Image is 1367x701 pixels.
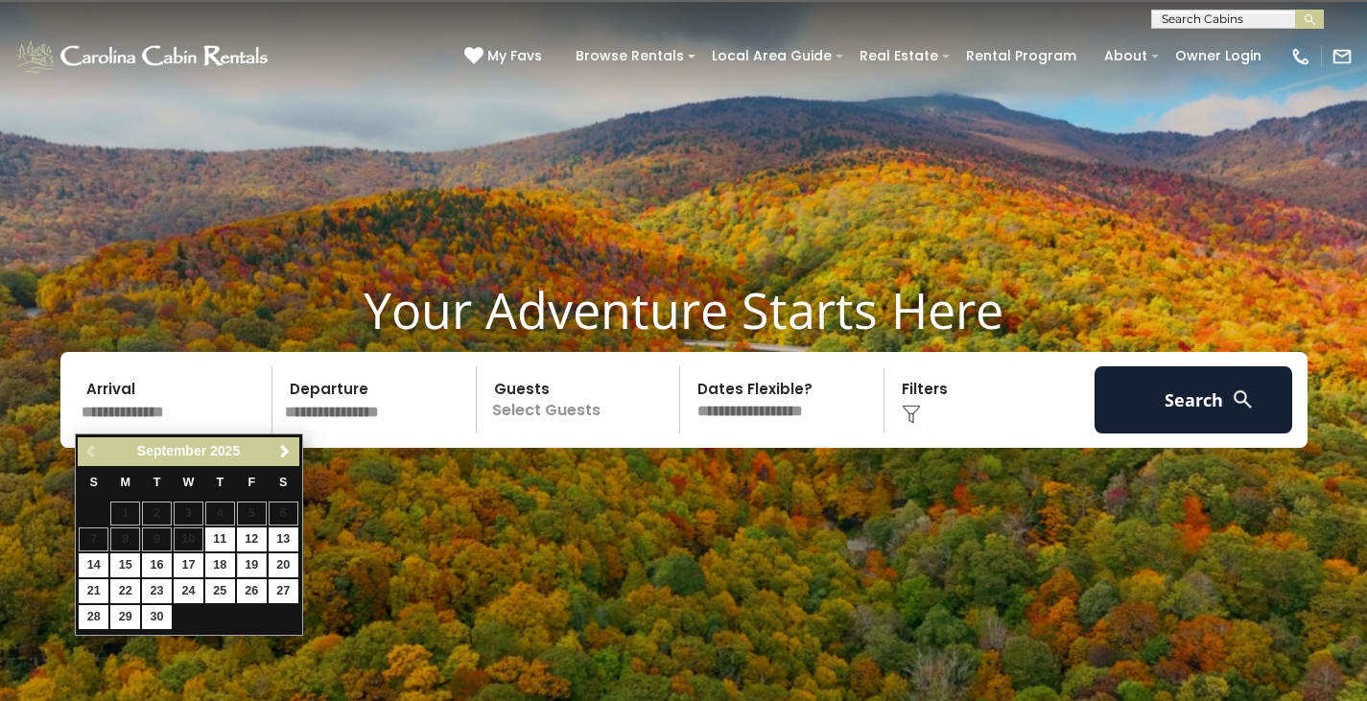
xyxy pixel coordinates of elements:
[79,605,108,629] a: 28
[79,579,108,603] a: 21
[269,527,298,551] a: 13
[702,41,841,71] a: Local Area Guide
[464,46,547,67] a: My Favs
[110,579,140,603] a: 22
[153,476,161,489] span: Tuesday
[79,553,108,577] a: 14
[237,579,267,603] a: 26
[174,579,203,603] a: 24
[142,605,172,629] a: 30
[1332,46,1353,67] img: mail-regular-white.png
[142,553,172,577] a: 16
[269,579,298,603] a: 27
[1231,387,1255,411] img: search-regular-white.png
[487,46,542,66] span: My Favs
[174,553,203,577] a: 17
[247,476,255,489] span: Friday
[210,443,240,458] span: 2025
[273,440,297,464] a: Next
[269,553,298,577] a: 20
[90,476,98,489] span: Sunday
[956,41,1086,71] a: Rental Program
[14,280,1353,339] h1: Your Adventure Starts Here
[237,527,267,551] a: 12
[566,41,694,71] a: Browse Rentals
[483,366,680,433] p: Select Guests
[279,476,287,489] span: Saturday
[205,553,235,577] a: 18
[1095,41,1157,71] a: About
[120,476,130,489] span: Monday
[1166,41,1271,71] a: Owner Login
[217,476,224,489] span: Thursday
[110,605,140,629] a: 29
[137,443,206,458] span: September
[1290,46,1311,67] img: phone-regular-white.png
[205,579,235,603] a: 25
[205,527,235,551] a: 11
[902,405,921,424] img: filter--v1.png
[14,37,273,76] img: White-1-1-2.png
[850,41,948,71] a: Real Estate
[1095,366,1293,433] button: Search
[277,444,293,459] span: Next
[183,476,195,489] span: Wednesday
[237,553,267,577] a: 19
[110,553,140,577] a: 15
[142,579,172,603] a: 23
